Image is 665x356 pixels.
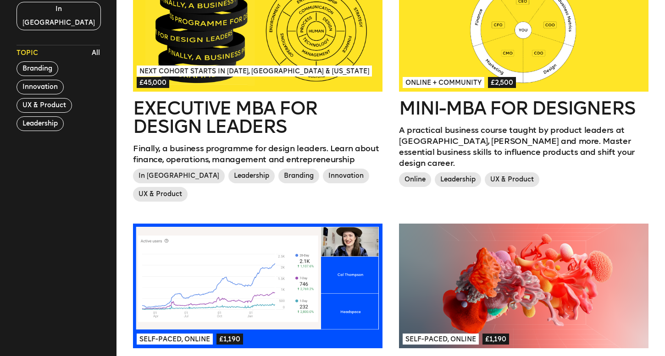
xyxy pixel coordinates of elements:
[89,46,102,60] button: All
[17,98,72,113] button: UX & Product
[17,49,38,58] span: Topic
[133,143,382,165] p: Finally, a business programme for design leaders. Learn about finance, operations, management and...
[323,169,369,183] span: Innovation
[133,169,225,183] span: In [GEOGRAPHIC_DATA]
[403,334,479,345] span: Self-paced, Online
[399,99,648,117] h2: Mini-MBA for Designers
[399,125,648,169] p: A practical business course taught by product leaders at [GEOGRAPHIC_DATA], [PERSON_NAME] and mor...
[216,334,243,345] span: £1,190
[435,172,481,187] span: Leadership
[133,99,382,136] h2: Executive MBA for Design Leaders
[482,334,509,345] span: £1,190
[485,172,539,187] span: UX & Product
[137,66,372,77] span: Next Cohort Starts in [DATE], [GEOGRAPHIC_DATA] & [US_STATE]
[17,61,58,76] button: Branding
[488,77,516,88] span: £2,500
[133,187,188,202] span: UX & Product
[17,116,64,131] button: Leadership
[17,2,101,30] button: In [GEOGRAPHIC_DATA]
[403,77,484,88] span: Online + Community
[17,80,64,94] button: Innovation
[278,169,319,183] span: Branding
[399,172,431,187] span: Online
[228,169,275,183] span: Leadership
[137,334,213,345] span: Self-paced, Online
[137,77,169,88] span: £45,000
